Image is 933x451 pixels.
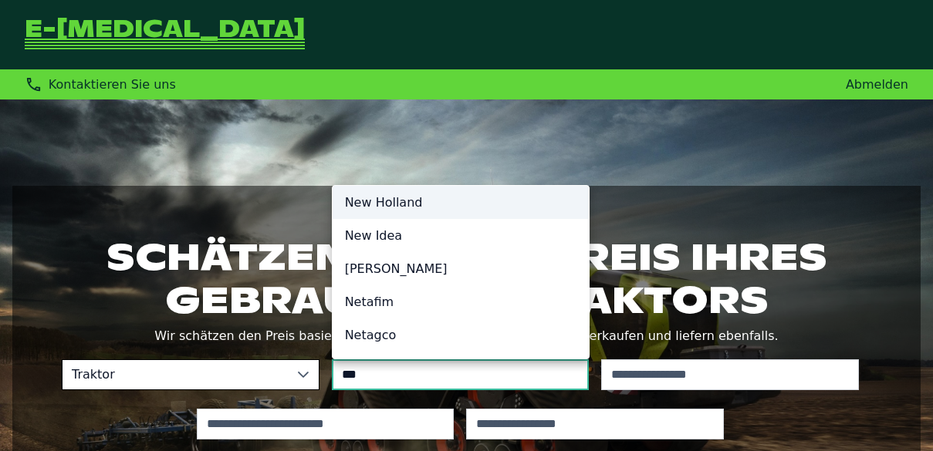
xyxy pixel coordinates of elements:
li: New Holland [333,186,589,219]
li: Netagco [333,318,589,352]
span: Kontaktieren Sie uns [49,77,176,92]
li: Nettuno [333,352,589,385]
div: Kontaktieren Sie uns [25,76,176,93]
a: Zurück zur Startseite [25,19,305,51]
p: Wir schätzen den Preis basierend auf umfangreichen Preisdaten. Wir verkaufen und liefern ebenfalls. [62,325,871,347]
span: Traktor [63,360,288,389]
li: New Idea [333,219,589,252]
h1: Schätzen Sie den Preis Ihres gebrauchten Traktors [62,235,871,321]
li: Netafim [333,285,589,318]
a: Abmelden [846,77,908,92]
li: Neff [333,252,589,285]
